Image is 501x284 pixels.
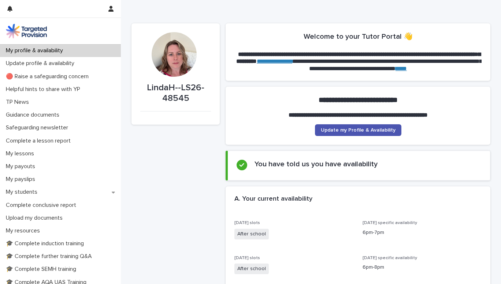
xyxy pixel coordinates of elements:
[234,195,312,203] h2: A. Your current availability
[3,215,68,221] p: Upload my documents
[321,128,396,133] span: Update my Profile & Availability
[3,253,98,260] p: 🎓 Complete further training Q&A
[3,189,43,196] p: My students
[3,266,82,273] p: 🎓 Complete SEMH training
[3,176,41,183] p: My payslips
[3,137,77,144] p: Complete a lesson report
[3,124,74,131] p: Safeguarding newsletter
[363,229,482,236] p: 6pm-7pm
[3,47,69,54] p: My profile & availability
[3,202,82,209] p: Complete conclusive report
[3,60,80,67] p: Update profile & availability
[3,86,86,93] p: Helpful hints to share with YP
[234,256,260,260] span: [DATE] slots
[234,221,260,225] span: [DATE] slots
[234,229,269,239] span: After school
[3,99,35,106] p: TP News
[3,150,40,157] p: My lessons
[6,24,47,38] img: M5nRWzHhSzIhMunXDL62
[363,221,417,225] span: [DATE] specific availability
[363,256,417,260] span: [DATE] specific availability
[304,32,413,41] h2: Welcome to your Tutor Portal 👋
[140,83,211,104] p: LindaH--LS26-48545
[234,264,269,274] span: After school
[315,124,401,136] a: Update my Profile & Availability
[3,227,46,234] p: My resources
[3,73,94,80] p: 🔴 Raise a safeguarding concern
[3,163,41,170] p: My payouts
[3,111,65,118] p: Guidance documents
[363,264,482,271] p: 6pm-8pm
[255,160,378,168] h2: You have told us you have availability
[3,240,90,247] p: 🎓 Complete induction training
